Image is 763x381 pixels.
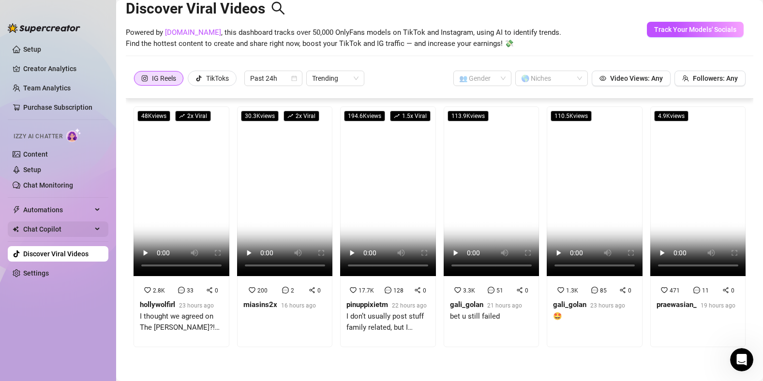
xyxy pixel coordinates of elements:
span: 128 [393,287,404,294]
span: Followers: Any [693,74,738,82]
span: rise [287,113,293,119]
button: Video Views: Any [592,71,671,86]
span: 33 [187,287,194,294]
span: Chat Copilot [23,221,92,237]
div: bet u still failed [450,311,522,322]
span: heart [661,287,668,293]
a: 194.6Kviewsrise1.5x Viral17.7K1280pinuppixietm22 hours agoI don’t usually post stuff family relat... [340,106,436,347]
span: 471 [670,287,680,294]
strong: praewasian_ [657,300,697,309]
a: 4.9Kviews471110praewasian_19 hours ago [650,106,746,347]
span: 23 hours ago [590,302,625,309]
span: rise [179,113,185,119]
span: 11 [702,287,709,294]
strong: gali_golan [450,300,483,309]
button: Track Your Models' Socials [647,22,744,37]
strong: pinuppixietm [346,300,388,309]
span: 0 [423,287,426,294]
div: I thought we agreed on The [PERSON_NAME]?!?? #[PERSON_NAME] #ciri #wrongcosplay #bogenwald @anima... [140,311,223,334]
strong: gali_golan [553,300,586,309]
span: 113.9K views [448,111,489,121]
span: 0 [628,287,631,294]
span: 2 x Viral [175,111,211,121]
span: heart [144,287,151,293]
img: logo-BBDzfeDw.svg [8,23,80,33]
a: Team Analytics [23,84,71,92]
span: 48K views [137,111,170,121]
span: 0 [215,287,218,294]
span: message [693,287,700,293]
a: 30.3Kviewsrise2x Viral20020miasins2x16 hours ago [237,106,333,347]
span: team [682,75,689,82]
span: thunderbolt [13,206,20,214]
span: 194.6K views [344,111,385,121]
div: IG Reels [152,71,176,86]
span: share-alt [309,287,315,293]
span: 0 [317,287,321,294]
span: heart [350,287,357,293]
span: 1.3K [566,287,578,294]
span: 30.3K views [241,111,279,121]
span: share-alt [206,287,213,293]
span: 3.3K [463,287,475,294]
a: Chat Monitoring [23,181,73,189]
div: 🤩 [553,311,625,322]
span: share-alt [619,287,626,293]
a: Content [23,150,48,158]
span: 23 hours ago [179,302,214,309]
span: Past 24h [250,71,297,86]
div: TikToks [206,71,229,86]
span: message [488,287,494,293]
span: Automations [23,202,92,218]
span: message [178,287,185,293]
a: Setup [23,45,41,53]
span: 2 x Viral [284,111,319,121]
a: Discover Viral Videos [23,250,89,258]
span: message [591,287,598,293]
span: 16 hours ago [281,302,316,309]
span: share-alt [516,287,523,293]
a: 113.9Kviews3.3K510gali_golan21 hours agobet u still failed [444,106,539,347]
img: Chat Copilot [13,226,19,233]
button: Followers: Any [674,71,746,86]
span: 0 [525,287,528,294]
span: 51 [496,287,503,294]
span: Izzy AI Chatter [14,132,62,141]
span: Powered by , this dashboard tracks over 50,000 OnlyFans models on TikTok and Instagram, using AI ... [126,27,561,50]
a: 48Kviewsrise2x Viral2.8K330hollywolfirl23 hours agoI thought we agreed on The [PERSON_NAME]?!?? #... [134,106,229,347]
span: 17.7K [359,287,374,294]
a: [DOMAIN_NAME] [165,28,221,37]
span: instagram [141,75,148,82]
span: search [271,1,285,15]
a: 110.5Kviews1.3K850gali_golan23 hours ago🤩 [547,106,643,347]
img: AI Chatter [66,128,81,142]
span: heart [454,287,461,293]
span: 200 [257,287,268,294]
span: eye [599,75,606,82]
span: share-alt [722,287,729,293]
span: 110.5K views [551,111,592,121]
span: 85 [600,287,607,294]
a: Creator Analytics [23,61,101,76]
span: 1.5 x Viral [390,111,431,121]
span: rise [394,113,400,119]
strong: miasins2x [243,300,277,309]
span: 4.9K views [654,111,688,121]
strong: hollywolfirl [140,300,175,309]
span: Trending [312,71,359,86]
span: tik-tok [195,75,202,82]
a: Settings [23,269,49,277]
span: 2.8K [153,287,165,294]
span: 22 hours ago [392,302,427,309]
div: I don’t usually post stuff family related, but I thought this was a really cute moment and I want... [346,311,430,334]
span: calendar [291,75,297,81]
a: Purchase Subscription [23,100,101,115]
span: 21 hours ago [487,302,522,309]
span: heart [249,287,255,293]
span: message [282,287,289,293]
span: Video Views: Any [610,74,663,82]
span: 19 hours ago [701,302,735,309]
iframe: Intercom live chat [730,348,753,371]
span: heart [557,287,564,293]
a: Setup [23,166,41,174]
